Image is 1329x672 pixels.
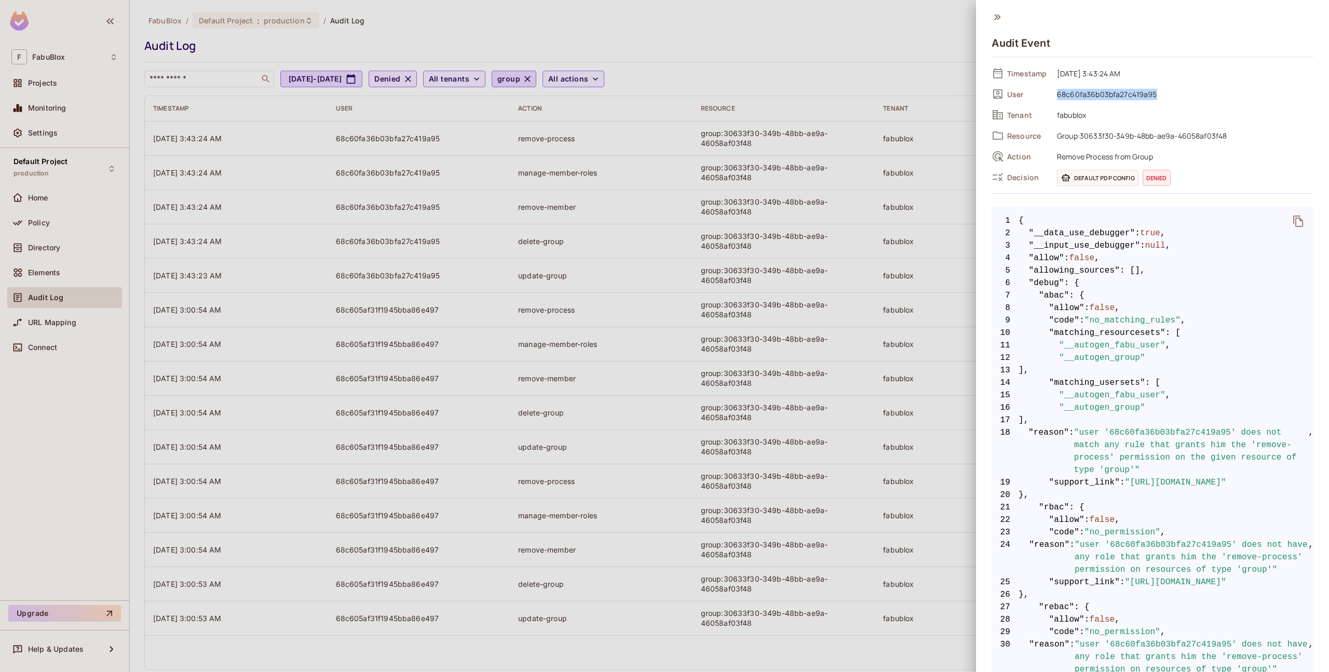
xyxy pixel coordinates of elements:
span: "code" [1049,626,1080,638]
span: 4 [992,252,1019,264]
span: [DATE] 3:43:24 AM [1052,67,1313,79]
span: 1 [992,214,1019,227]
span: Default PDP config [1057,170,1138,186]
span: "__autogen_fabu_user" [1059,389,1165,401]
span: : { [1064,277,1079,289]
span: : [1140,239,1145,252]
span: "allow" [1049,302,1084,314]
span: : [1120,576,1125,588]
span: 22 [992,514,1019,526]
span: 17 [992,414,1019,426]
span: : [1084,613,1090,626]
span: : [1135,227,1140,239]
span: false [1090,613,1115,626]
span: false [1069,252,1095,264]
span: "__autogen_group" [1059,352,1145,364]
span: 21 [992,501,1019,514]
span: 3 [992,239,1019,252]
span: ], [992,414,1313,426]
span: 2 [992,227,1019,239]
span: 68c60fa36b03bfa27c419a95 [1052,88,1313,100]
span: ], [992,364,1313,377]
span: "[URL][DOMAIN_NAME]" [1125,576,1226,588]
span: , [1308,539,1313,576]
span: }, [992,588,1313,601]
span: 13 [992,364,1019,377]
span: , [1165,389,1171,401]
span: , [1115,613,1120,626]
span: 23 [992,526,1019,539]
span: "no_matching_rules" [1084,314,1181,327]
span: "matching_resourcesets" [1049,327,1165,339]
span: "allowing_sources" [1029,264,1120,277]
span: "__input_use_debugger" [1029,239,1141,252]
span: Remove Process from Group [1052,150,1313,163]
span: : [ [1145,377,1160,389]
span: "code" [1049,314,1080,327]
span: { [1019,214,1024,227]
span: : [1069,539,1075,576]
span: "__data_use_debugger" [1029,227,1135,239]
span: , [1160,626,1165,638]
span: : [1079,626,1084,638]
span: : [1084,302,1090,314]
span: "__autogen_fabu_user" [1059,339,1165,352]
span: "[URL][DOMAIN_NAME]" [1125,476,1226,489]
span: denied [1143,170,1171,186]
span: "allow" [1049,514,1084,526]
span: 8 [992,302,1019,314]
h4: Audit Event [992,37,1050,49]
span: 18 [992,426,1019,476]
span: 26 [992,588,1019,601]
span: "rebac" [1039,601,1074,613]
span: 14 [992,377,1019,389]
span: }, [992,489,1313,501]
span: "allow" [1049,613,1084,626]
span: Group:30633f30-349b-48bb-ae9a-46058af03f48 [1052,129,1313,142]
span: false [1090,302,1115,314]
span: 16 [992,401,1019,414]
span: : { [1069,289,1084,302]
span: 11 [992,339,1019,352]
span: Resource [1007,131,1049,141]
span: Timestamp [1007,69,1049,78]
span: , [1308,426,1313,476]
span: 29 [992,626,1019,638]
span: "debug" [1029,277,1064,289]
span: : { [1069,501,1084,514]
span: 25 [992,576,1019,588]
span: "__autogen_group" [1059,401,1145,414]
button: delete [1286,209,1311,234]
span: 27 [992,601,1019,613]
span: 12 [992,352,1019,364]
span: "rbac" [1039,501,1069,514]
span: : [], [1120,264,1145,277]
span: false [1090,514,1115,526]
span: 10 [992,327,1019,339]
span: "allow" [1029,252,1064,264]
span: "abac" [1039,289,1069,302]
span: "code" [1049,526,1080,539]
span: "support_link" [1049,476,1120,489]
span: , [1160,227,1165,239]
span: , [1115,302,1120,314]
span: : [1084,514,1090,526]
span: : [1064,252,1069,264]
span: : [ [1165,327,1181,339]
span: : [1069,426,1074,476]
span: , [1160,526,1165,539]
span: "no_permission" [1084,626,1160,638]
span: 6 [992,277,1019,289]
span: Tenant [1007,110,1049,120]
span: 28 [992,613,1019,626]
span: : [1079,526,1084,539]
span: Action [1007,152,1049,162]
span: 19 [992,476,1019,489]
span: "reason" [1029,539,1069,576]
span: 15 [992,389,1019,401]
span: "no_permission" [1084,526,1160,539]
span: fabublox [1052,109,1313,121]
span: "user '68c60fa36b03bfa27c419a95' does not have any role that grants him the 'remove-process' perm... [1075,539,1308,576]
span: true [1140,227,1160,239]
span: 9 [992,314,1019,327]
